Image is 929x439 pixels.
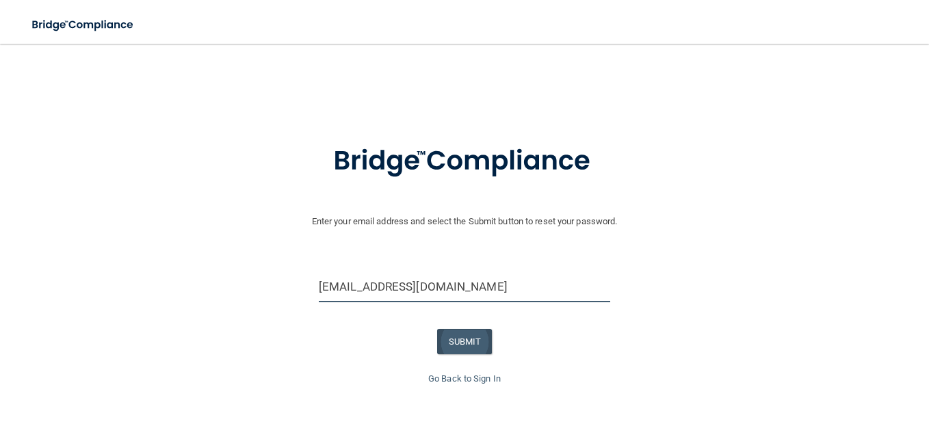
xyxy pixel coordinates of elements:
[319,271,610,302] input: Email
[692,342,913,397] iframe: Drift Widget Chat Controller
[305,126,624,197] img: bridge_compliance_login_screen.278c3ca4.svg
[428,373,501,384] a: Go Back to Sign In
[21,11,146,39] img: bridge_compliance_login_screen.278c3ca4.svg
[437,329,493,354] button: SUBMIT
